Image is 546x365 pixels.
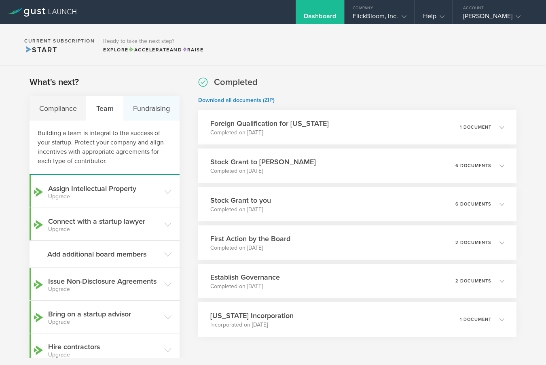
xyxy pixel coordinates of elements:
h3: Bring on a startup advisor [48,309,160,325]
small: Upgrade [48,352,160,358]
small: Upgrade [48,319,160,325]
small: Upgrade [48,286,160,292]
h3: [US_STATE] Incorporation [210,310,294,321]
h3: Issue Non-Disclosure Agreements [48,276,160,292]
h2: Completed [214,76,258,88]
p: 6 documents [455,163,491,168]
p: Completed on [DATE] [210,167,316,175]
span: Start [24,45,57,54]
h3: Add additional board members [47,249,160,259]
div: Compliance [30,96,87,121]
p: Completed on [DATE] [210,129,329,137]
small: Upgrade [48,194,160,199]
h2: What's next? [30,76,79,88]
h3: Stock Grant to [PERSON_NAME] [210,157,316,167]
span: Raise [182,47,203,53]
p: Completed on [DATE] [210,282,280,291]
h3: Establish Governance [210,272,280,282]
div: [PERSON_NAME] [463,12,532,24]
span: and [129,47,182,53]
h3: Foreign Qualification for [US_STATE] [210,118,329,129]
p: 1 document [460,317,491,322]
p: Completed on [DATE] [210,206,271,214]
p: 1 document [460,125,491,129]
div: Building a team is integral to the success of your startup. Protect your company and align incent... [30,121,180,175]
div: Dashboard [304,12,336,24]
p: 2 documents [455,279,491,283]
p: 2 documents [455,240,491,245]
div: Fundraising [123,96,179,121]
div: Ready to take the next step?ExploreAccelerateandRaise [99,32,207,57]
div: Team [87,96,123,121]
div: Help [423,12,444,24]
div: FlickBloom, Inc. [353,12,406,24]
h3: Stock Grant to you [210,195,271,206]
a: Download all documents (ZIP) [198,97,275,104]
h3: First Action by the Board [210,233,290,244]
iframe: Chat Widget [506,326,546,365]
span: Accelerate [129,47,170,53]
p: Completed on [DATE] [210,244,290,252]
h2: Current Subscription [24,38,95,43]
h3: Assign Intellectual Property [48,183,160,199]
h3: Connect with a startup lawyer [48,216,160,232]
p: Incorporated on [DATE] [210,321,294,329]
p: 6 documents [455,202,491,206]
h3: Ready to take the next step? [103,38,203,44]
h3: Hire contractors [48,342,160,358]
small: Upgrade [48,227,160,232]
div: Explore [103,46,203,53]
